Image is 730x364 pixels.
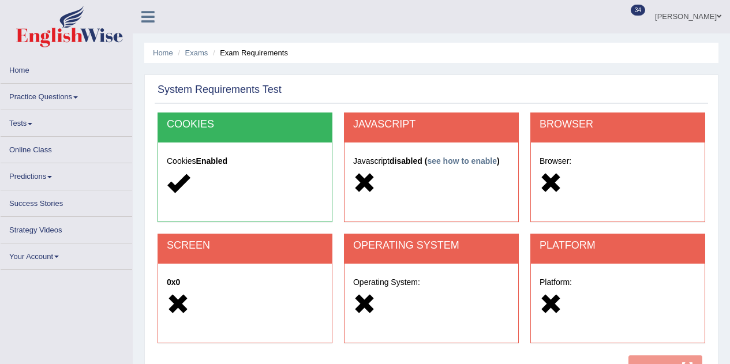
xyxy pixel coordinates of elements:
[1,84,132,106] a: Practice Questions
[427,156,497,166] a: see how to enable
[540,278,696,287] h5: Platform:
[1,57,132,80] a: Home
[1,217,132,239] a: Strategy Videos
[167,240,323,252] h2: SCREEN
[167,277,180,287] strong: 0x0
[353,240,510,252] h2: OPERATING SYSTEM
[353,119,510,130] h2: JAVASCRIPT
[185,48,208,57] a: Exams
[1,137,132,159] a: Online Class
[1,243,132,266] a: Your Account
[540,119,696,130] h2: BROWSER
[353,278,510,287] h5: Operating System:
[390,156,500,166] strong: disabled ( )
[158,84,282,96] h2: System Requirements Test
[540,157,696,166] h5: Browser:
[167,119,323,130] h2: COOKIES
[153,48,173,57] a: Home
[1,110,132,133] a: Tests
[1,190,132,213] a: Success Stories
[167,157,323,166] h5: Cookies
[196,156,227,166] strong: Enabled
[353,157,510,166] h5: Javascript
[540,240,696,252] h2: PLATFORM
[210,47,288,58] li: Exam Requirements
[1,163,132,186] a: Predictions
[631,5,645,16] span: 34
